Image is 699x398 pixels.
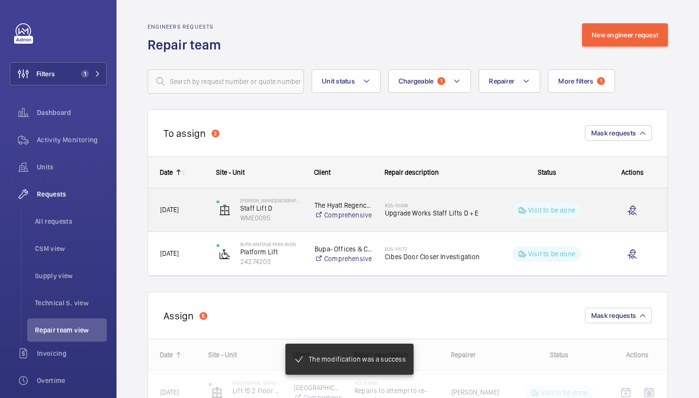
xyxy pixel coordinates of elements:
[548,69,615,93] button: More filters1
[240,241,302,247] p: BUPA Vantage Park Avon
[437,77,445,85] span: 1
[37,189,107,199] span: Requests
[148,188,667,232] div: Press SPACE to select this row.
[160,168,173,176] div: Date
[148,23,227,30] h2: Engineers requests
[399,77,434,85] span: Chargeable
[309,354,405,364] p: The modification was a success
[591,129,636,137] span: Mask requests
[582,23,668,47] button: New engineer request
[148,232,667,276] div: Press SPACE to select this row.
[528,205,575,215] p: Visit to be done
[385,252,484,262] span: Cibes Door Closer Investigation
[200,312,207,320] div: 5
[528,249,575,259] p: Visit to be done
[314,168,331,176] span: Client
[315,254,372,264] a: Comprehensive
[35,325,107,335] span: Repair team view
[10,62,107,85] button: Filters1
[240,213,302,223] p: WME0095
[384,168,439,176] span: Repair description
[35,271,107,281] span: Supply view
[312,69,381,93] button: Unit status
[37,135,107,145] span: Activity Monitoring
[240,257,302,266] p: 24274203
[37,348,107,358] span: Invoicing
[219,248,231,260] img: platform_lift.svg
[538,168,556,176] span: Status
[37,376,107,385] span: Overtime
[216,168,245,176] span: Site - Unit
[219,204,231,216] img: elevator.svg
[164,127,206,139] h2: To assign
[315,210,372,220] a: Comprehensive
[36,69,55,79] span: Filters
[591,312,636,319] span: Mask requests
[479,69,540,93] button: Repairer
[585,308,652,323] button: Mask requests
[388,69,471,93] button: Chargeable1
[160,206,179,214] span: [DATE]
[385,202,484,208] h2: R25-10498
[385,208,484,218] span: Upgrade Works Staff Lifts D + E
[558,77,593,85] span: More filters
[322,77,355,85] span: Unit status
[148,36,227,54] h1: Repair team
[489,77,515,85] span: Repairer
[35,244,107,253] span: CSM view
[315,244,372,254] p: Bupa- Offices & Clinics
[585,125,652,141] button: Mask requests
[164,310,194,322] h2: Assign
[212,130,219,137] div: 2
[81,70,89,78] span: 1
[621,168,644,176] span: Actions
[35,298,107,308] span: Technical S. view
[240,203,302,213] p: Staff Lift D
[37,162,107,172] span: Units
[35,216,107,226] span: All requests
[597,77,605,85] span: 1
[240,247,302,257] p: Platform Lift
[160,249,179,257] span: [DATE]
[315,200,372,210] p: The Hyatt Regency London - [GEOGRAPHIC_DATA][PERSON_NAME]
[385,246,484,252] h2: R25-11577
[240,198,302,203] p: [PERSON_NAME][GEOGRAPHIC_DATA] - [GEOGRAPHIC_DATA]
[148,69,304,94] input: Search by request number or quote number
[37,108,107,117] span: Dashboard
